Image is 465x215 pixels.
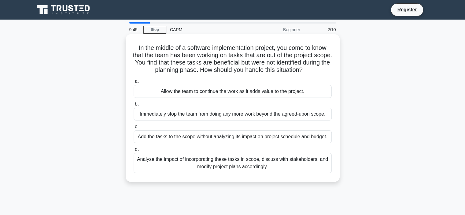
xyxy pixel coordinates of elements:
[166,24,250,36] div: CAPM
[250,24,304,36] div: Beginner
[134,85,332,98] div: Allow the team to continue the work as it adds value to the project.
[135,79,139,84] span: a.
[126,24,143,36] div: 9:45
[135,101,139,106] span: b.
[134,108,332,120] div: Immediately stop the team from doing any more work beyond the agreed-upon scope.
[135,146,139,152] span: d.
[134,153,332,173] div: Analyse the impact of incorporating these tasks in scope, discuss with stakeholders, and modify p...
[304,24,340,36] div: 2/10
[135,124,138,129] span: c.
[133,44,332,74] h5: In the middle of a software implementation project, you come to know that the team has been worki...
[143,26,166,34] a: Stop
[134,130,332,143] div: Add the tasks to the scope without analyzing its impact on project schedule and budget.
[393,6,420,13] a: Register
